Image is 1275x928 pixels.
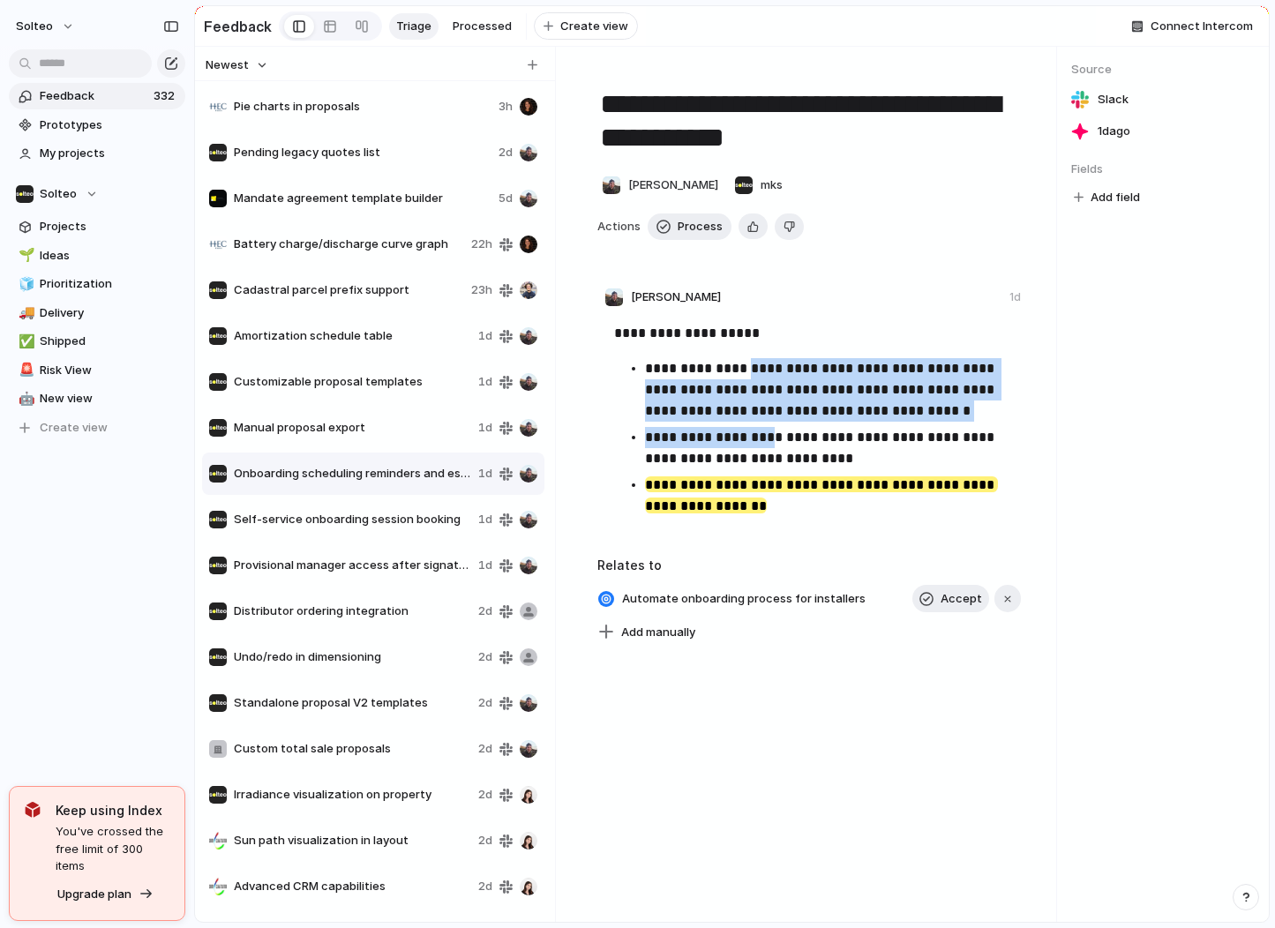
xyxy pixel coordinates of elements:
span: 2d [478,878,492,895]
span: Add field [1091,189,1140,206]
span: Advanced CRM capabilities [234,878,471,895]
a: Triage [389,13,439,40]
span: 1d [478,373,492,391]
span: Source [1071,61,1255,79]
button: ✅ [16,333,34,350]
a: My projects [9,140,185,167]
h2: Feedback [204,16,272,37]
span: Amortization schedule table [234,327,471,345]
button: Accept [912,585,989,613]
span: 1d ago [1098,123,1130,140]
span: 1d [478,557,492,574]
span: Accept [941,590,982,608]
div: 🧊 [19,274,31,295]
span: Cadastral parcel prefix support [234,281,464,299]
a: 🌱Ideas [9,243,185,269]
span: Sun path visualization in layout [234,832,471,849]
span: Create view [560,18,628,35]
button: solteo [8,12,84,41]
span: Pending legacy quotes list [234,144,491,161]
span: Automate onboarding process for installers [617,587,871,611]
span: solteo [16,18,53,35]
span: Manual proposal export [234,419,471,437]
span: Upgrade plan [57,886,131,903]
span: Newest [206,56,249,74]
span: Pie charts in proposals [234,98,491,116]
span: 3h [499,98,513,116]
span: Irradiance visualization on property [234,786,471,804]
span: 1d [478,419,492,437]
a: Processed [446,13,519,40]
button: 🚨 [16,362,34,379]
span: Mandate agreement template builder [234,190,491,207]
span: Processed [453,18,512,35]
button: mks [730,171,787,199]
span: Add manually [621,624,695,641]
a: Prototypes [9,112,185,138]
span: Keep using Index [56,801,170,819]
span: You've crossed the free limit of 300 items [56,823,170,875]
span: Create view [40,419,108,437]
button: Add manually [591,620,702,645]
span: Solteo [40,185,77,203]
span: 2d [478,786,492,804]
span: 2d [499,144,513,161]
span: Process [678,218,723,236]
span: Prioritization [40,275,179,293]
div: 🤖 [19,389,31,409]
a: 🚨Risk View [9,357,185,384]
span: Triage [396,18,431,35]
span: Provisional manager access after signature [234,557,471,574]
a: Projects [9,213,185,240]
button: Newest [203,54,271,77]
span: Prototypes [40,116,179,134]
span: My projects [40,145,179,162]
span: mks [761,176,783,194]
a: 🧊Prioritization [9,271,185,297]
span: Customizable proposal templates [234,373,471,391]
div: 🚚 [19,303,31,323]
span: Slack [1098,91,1129,109]
button: 🚚 [16,304,34,322]
span: [PERSON_NAME] [628,176,718,194]
span: Risk View [40,362,179,379]
span: 2d [478,694,492,712]
button: Upgrade plan [52,882,159,907]
span: Fields [1071,161,1255,178]
span: Onboarding scheduling reminders and escalation [234,465,471,483]
a: Feedback332 [9,83,185,109]
span: Connect Intercom [1151,18,1253,35]
div: 🌱 [19,245,31,266]
h3: Relates to [597,556,1021,574]
button: 🌱 [16,247,34,265]
button: Process [648,213,731,240]
span: 1d [478,511,492,528]
div: ✅ [19,332,31,352]
span: Custom total sale proposals [234,740,471,758]
button: Add field [1071,186,1143,209]
button: 🧊 [16,275,34,293]
span: Self-service onboarding session booking [234,511,471,528]
span: Undo/redo in dimensioning [234,648,471,666]
div: 1d [1009,289,1021,305]
button: [PERSON_NAME] [597,171,723,199]
span: Battery charge/discharge curve graph [234,236,464,253]
span: 5d [499,190,513,207]
span: 23h [471,281,492,299]
span: Actions [597,218,641,236]
span: Distributor ordering integration [234,602,471,620]
a: ✅Shipped [9,328,185,355]
a: 🤖New view [9,385,185,412]
span: Delivery [40,304,179,322]
button: Create view [534,12,638,41]
a: 🚚Delivery [9,300,185,326]
span: Standalone proposal V2 templates [234,694,471,712]
a: Slack [1071,87,1255,112]
span: 22h [471,236,492,253]
span: 1d [478,465,492,483]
